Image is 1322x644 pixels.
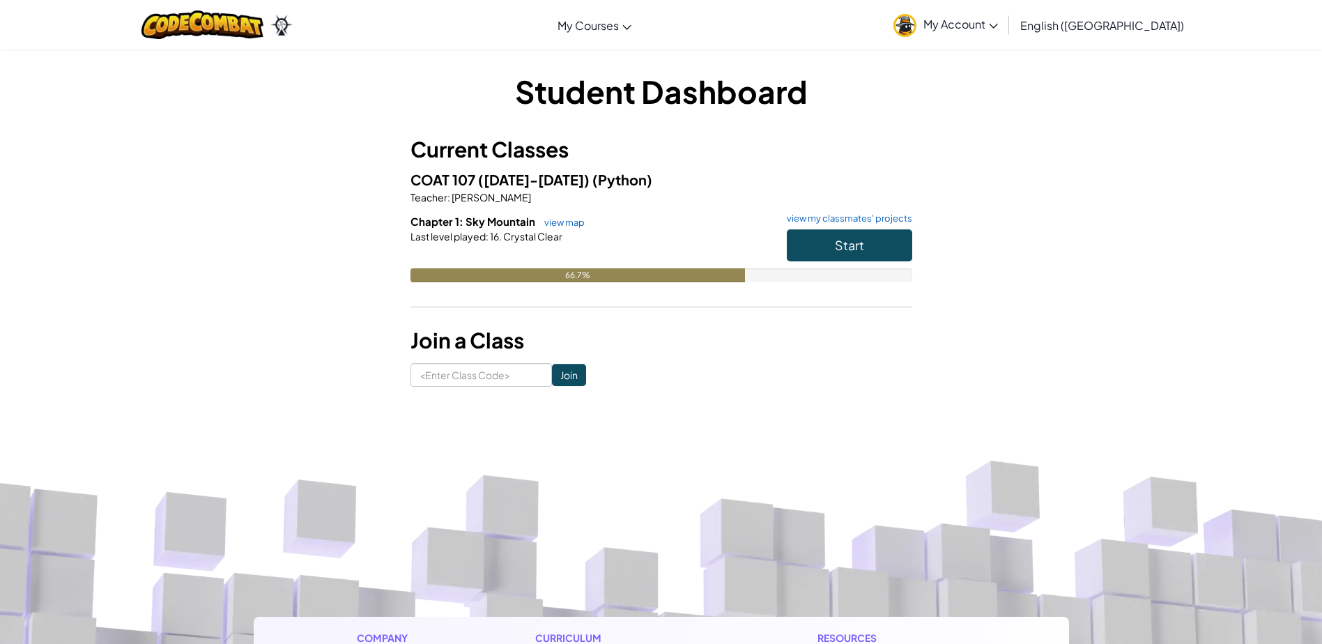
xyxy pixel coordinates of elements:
input: <Enter Class Code> [410,363,552,387]
h3: Join a Class [410,325,912,356]
span: Start [835,237,864,253]
div: 66.7% [410,268,745,282]
span: (Python) [592,171,652,188]
span: 16. [489,230,502,243]
span: Last level played [410,230,486,243]
a: My Account [886,3,1005,47]
span: [PERSON_NAME] [450,191,531,204]
img: Ozaria [270,15,293,36]
a: English ([GEOGRAPHIC_DATA]) [1013,6,1191,44]
span: COAT 107 ([DATE]-[DATE]) [410,171,592,188]
span: My Courses [558,18,619,33]
img: avatar [893,14,916,37]
button: Start [787,229,912,261]
span: : [486,230,489,243]
h3: Current Classes [410,134,912,165]
a: view map [537,217,585,228]
img: CodeCombat logo [141,10,263,39]
a: view my classmates' projects [780,214,912,223]
span: English ([GEOGRAPHIC_DATA]) [1020,18,1184,33]
span: My Account [923,17,998,31]
a: My Courses [551,6,638,44]
h1: Student Dashboard [410,70,912,113]
span: Crystal Clear [502,230,562,243]
span: : [447,191,450,204]
span: Teacher [410,191,447,204]
span: Chapter 1: Sky Mountain [410,215,537,228]
input: Join [552,364,586,386]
